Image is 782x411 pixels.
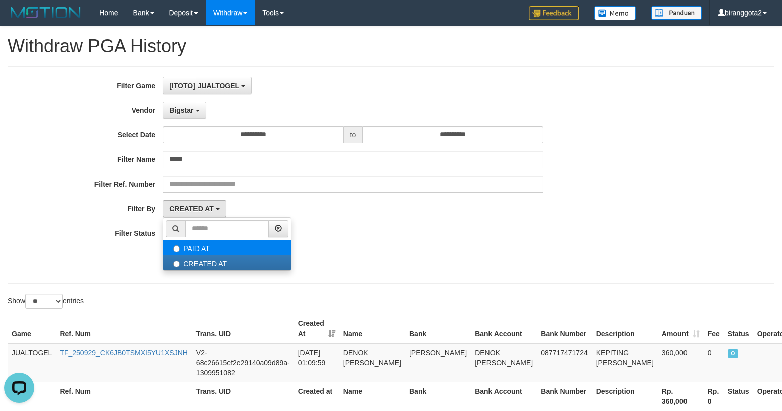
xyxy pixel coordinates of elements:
[658,314,704,343] th: Amount: activate to sort column ascending
[163,255,291,270] label: CREATED AT
[8,314,56,343] th: Game
[163,77,252,94] button: [ITOTO] JUALTOGEL
[8,294,84,309] label: Show entries
[169,81,239,90] span: [ITOTO] JUALTOGEL
[56,382,191,410] th: Ref. Num
[169,205,214,213] span: CREATED AT
[4,4,34,34] button: Open LiveChat chat widget
[294,314,339,343] th: Created At: activate to sort column ascending
[471,382,537,410] th: Bank Account
[8,5,84,20] img: MOTION_logo.png
[192,382,294,410] th: Trans. UID
[471,314,537,343] th: Bank Account
[163,240,291,255] label: PAID AT
[592,343,658,382] td: KEPITING [PERSON_NAME]
[192,343,294,382] td: V2-68c26615ef2e29140a09d89a-1309951082
[724,382,753,410] th: Status
[294,382,339,410] th: Created at
[294,343,339,382] td: [DATE] 01:09:59
[8,36,774,56] h1: Withdraw PGA History
[592,314,658,343] th: Description
[192,314,294,343] th: Trans. UID
[704,314,724,343] th: Fee
[405,314,471,343] th: Bank
[173,261,180,267] input: CREATED AT
[651,6,702,20] img: panduan.png
[704,343,724,382] td: 0
[728,349,738,358] span: ON PROCESS
[339,314,405,343] th: Name
[405,382,471,410] th: Bank
[60,349,187,357] a: TF_250929_CK6JB0TSMXI5YU1XSJNH
[339,382,405,410] th: Name
[339,343,405,382] td: DENOK [PERSON_NAME]
[704,382,724,410] th: Rp. 0
[529,6,579,20] img: Feedback.jpg
[537,382,592,410] th: Bank Number
[169,106,193,114] span: Bigstar
[471,343,537,382] td: DENOK [PERSON_NAME]
[344,126,363,143] span: to
[405,343,471,382] td: [PERSON_NAME]
[8,343,56,382] td: JUALTOGEL
[537,314,592,343] th: Bank Number
[25,294,63,309] select: Showentries
[163,102,206,119] button: Bigstar
[56,314,191,343] th: Ref. Num
[592,382,658,410] th: Description
[537,343,592,382] td: 087717471724
[658,382,704,410] th: Rp. 360,000
[724,314,753,343] th: Status
[594,6,636,20] img: Button%20Memo.svg
[658,343,704,382] td: 360,000
[163,200,226,217] button: CREATED AT
[173,245,180,252] input: PAID AT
